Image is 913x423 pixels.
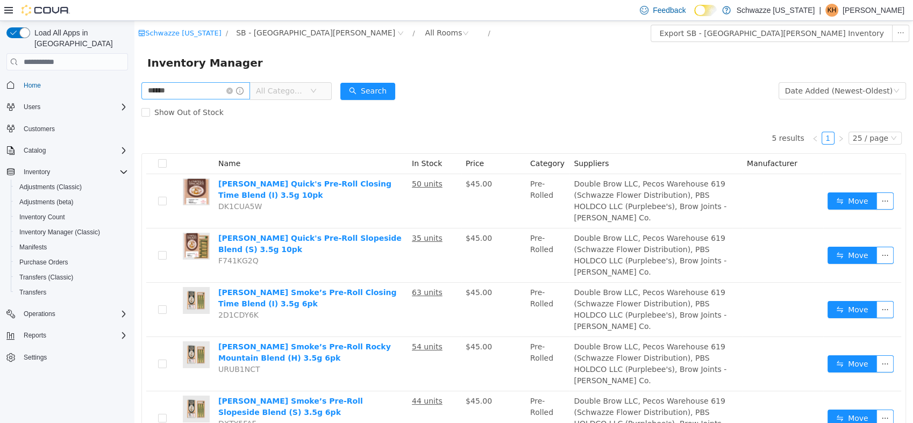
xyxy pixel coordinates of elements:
button: Users [2,99,132,114]
span: KH [828,4,837,17]
span: Double Brow LLC, Pecos Warehouse 619 (Schwazze Flower Distribution), PBS HOLDCO LLC (Purplebee's)... [439,267,592,310]
span: Inventory Manager (Classic) [15,226,128,239]
button: Reports [19,329,51,342]
span: Manifests [15,241,128,254]
span: DXTY5FAF [84,398,122,407]
span: Inventory Count [19,213,65,221]
span: URUB1NCT [84,344,126,353]
span: Transfers [19,288,46,297]
button: Reports [2,328,132,343]
span: Feedback [653,5,686,16]
li: 1 [687,111,700,124]
nav: Complex example [6,73,128,393]
button: icon: searchSearch [206,62,261,79]
span: Double Brow LLC, Pecos Warehouse 619 (Schwazze Flower Distribution), PBS HOLDCO LLC (Purplebee's)... [439,213,592,255]
button: icon: swapMove [693,280,743,297]
span: Inventory Count [15,211,128,224]
img: Lowell Smoke’s Pre-Roll Slopeside Blend (S) 3.5g 6pk hero shot [48,375,75,402]
li: Previous Page [674,111,687,124]
button: icon: ellipsis [758,4,775,21]
span: Purchase Orders [19,258,68,267]
li: 5 results [637,111,669,124]
span: Settings [24,353,47,362]
button: Inventory [2,164,132,180]
img: Lowell Quick's Pre-Roll Slopeside Blend (S) 3.5g 10pk hero shot [48,212,75,239]
u: 35 units [277,213,308,221]
span: All Categories [122,64,170,75]
button: icon: swapMove [693,226,743,243]
td: Pre-Rolled [391,207,435,262]
span: F741KG2Q [84,235,124,244]
button: Inventory Count [11,210,132,225]
i: icon: left [677,114,684,121]
span: Settings [19,350,128,364]
span: Load All Apps in [GEOGRAPHIC_DATA] [30,27,128,49]
span: Operations [24,310,55,318]
div: 25 / page [718,111,754,123]
button: Adjustments (Classic) [11,180,132,195]
a: Adjustments (Classic) [15,181,86,193]
span: Double Brow LLC, Pecos Warehouse 619 (Schwazze Flower Distribution), PBS HOLDCO LLC (Purplebee's)... [439,321,592,364]
button: Inventory Manager (Classic) [11,225,132,240]
td: Pre-Rolled [391,153,435,207]
button: Transfers (Classic) [11,270,132,285]
span: 2D1CDY6K [84,290,124,298]
button: Catalog [2,143,132,158]
u: 50 units [277,159,308,167]
p: | [819,4,821,17]
span: Transfers (Classic) [15,271,128,284]
span: $45.00 [331,376,358,384]
span: In Stock [277,138,308,147]
span: / [278,8,280,16]
a: icon: shopSchwazze [US_STATE] [4,8,87,16]
span: $45.00 [331,213,358,221]
span: $45.00 [331,267,358,276]
span: $45.00 [331,159,358,167]
span: Manifests [19,243,47,252]
span: Double Brow LLC, Pecos Warehouse 619 (Schwazze Flower Distribution), PBS HOLDCO LLC (Purplebee's)... [439,376,592,418]
span: Inventory [19,166,128,178]
button: Inventory [19,166,54,178]
button: icon: ellipsis [742,226,759,243]
button: Export SB - [GEOGRAPHIC_DATA][PERSON_NAME] Inventory [516,4,758,21]
span: Customers [19,122,128,135]
a: [PERSON_NAME] Smoke’s Pre-Roll Slopeside Blend (S) 3.5g 6pk [84,376,229,396]
span: Adjustments (beta) [19,198,74,206]
i: icon: info-circle [102,66,109,74]
td: Pre-Rolled [391,262,435,316]
span: Manufacturer [612,138,663,147]
span: Name [84,138,106,147]
a: [PERSON_NAME] Smoke’s Pre-Roll Rocky Mountain Blend (H) 3.5g 6pk [84,321,256,341]
button: Settings [2,349,132,365]
button: Home [2,77,132,92]
u: 44 units [277,376,308,384]
a: Home [19,79,45,92]
span: Transfers [15,286,128,299]
div: All Rooms [290,4,327,20]
button: Transfers [11,285,132,300]
span: Purchase Orders [15,256,128,269]
span: Catalog [19,144,128,157]
button: Operations [19,307,60,320]
u: 54 units [277,321,308,330]
a: Purchase Orders [15,256,73,269]
button: Operations [2,306,132,321]
button: icon: swapMove [693,171,743,189]
span: / [91,8,94,16]
button: Users [19,101,45,113]
button: Catalog [19,144,50,157]
a: Inventory Count [15,211,69,224]
a: [PERSON_NAME] Quick's Pre-Roll Slopeside Blend (S) 3.5g 10pk [84,213,267,233]
button: icon: ellipsis [742,334,759,352]
i: icon: down [176,67,182,74]
span: Reports [19,329,128,342]
a: Transfers (Classic) [15,271,77,284]
a: Manifests [15,241,51,254]
div: Krystal Hernandez [825,4,838,17]
div: Date Added (Newest-Oldest) [651,62,758,78]
button: icon: swapMove [693,389,743,406]
button: icon: ellipsis [742,171,759,189]
img: Lowell Smoke’s Pre-Roll Closing Time Blend (I) 3.5g 6pk hero shot [48,266,75,293]
span: Home [19,78,128,91]
button: Adjustments (beta) [11,195,132,210]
